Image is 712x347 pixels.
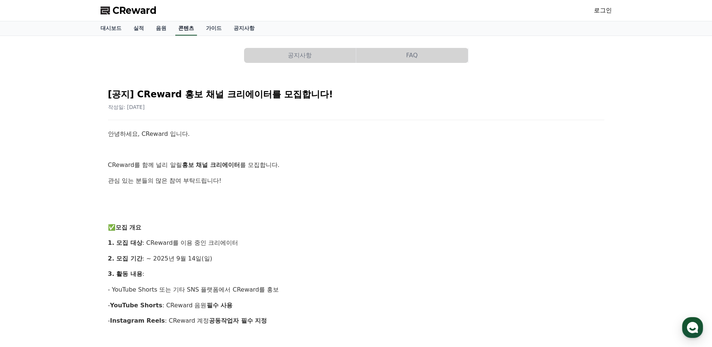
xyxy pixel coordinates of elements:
[108,254,604,264] p: : ~ 2025년 9월 14일(일)
[115,249,124,255] span: 설정
[108,129,604,139] p: 안녕하세요, CReward 입니다.
[108,285,604,295] p: - YouTube Shorts 또는 기타 SNS 플랫폼에서 CReward를 홍보
[110,317,165,324] strong: Instagram Reels
[594,6,612,15] a: 로그인
[200,21,228,36] a: 가이드
[108,88,604,100] h2: [공지] CReward 홍보 채널 크리에이터를 모집합니다!
[108,316,604,326] p: - : CReward 계정
[110,302,162,309] strong: YouTube Shorts
[127,21,150,36] a: 실적
[95,21,127,36] a: 대시보드
[49,237,96,256] a: 대화
[228,21,261,36] a: 공지사항
[108,269,604,279] p: :
[209,317,267,324] strong: 공동작업자 필수 지정
[108,238,604,248] p: : CReward를 이용 중인 크리에이터
[175,21,197,36] a: 콘텐츠
[244,48,356,63] button: 공지사항
[150,21,172,36] a: 음원
[108,176,604,186] p: 관심 있는 분들의 많은 참여 부탁드립니다!
[182,161,240,168] strong: 홍보 채널 크리에이터
[96,237,144,256] a: 설정
[68,249,77,255] span: 대화
[115,224,142,231] strong: 모집 개요
[2,237,49,256] a: 홈
[108,223,604,232] p: ✅
[101,4,157,16] a: CReward
[112,4,157,16] span: CReward
[108,270,142,277] strong: 3. 활동 내용
[356,48,468,63] button: FAQ
[24,249,28,255] span: 홈
[108,104,145,110] span: 작성일: [DATE]
[207,302,233,309] strong: 필수 사용
[108,239,142,246] strong: 1. 모집 대상
[108,160,604,170] p: CReward를 함께 널리 알릴 를 모집합니다.
[108,255,142,262] strong: 2. 모집 기간
[108,301,604,310] p: - : CReward 음원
